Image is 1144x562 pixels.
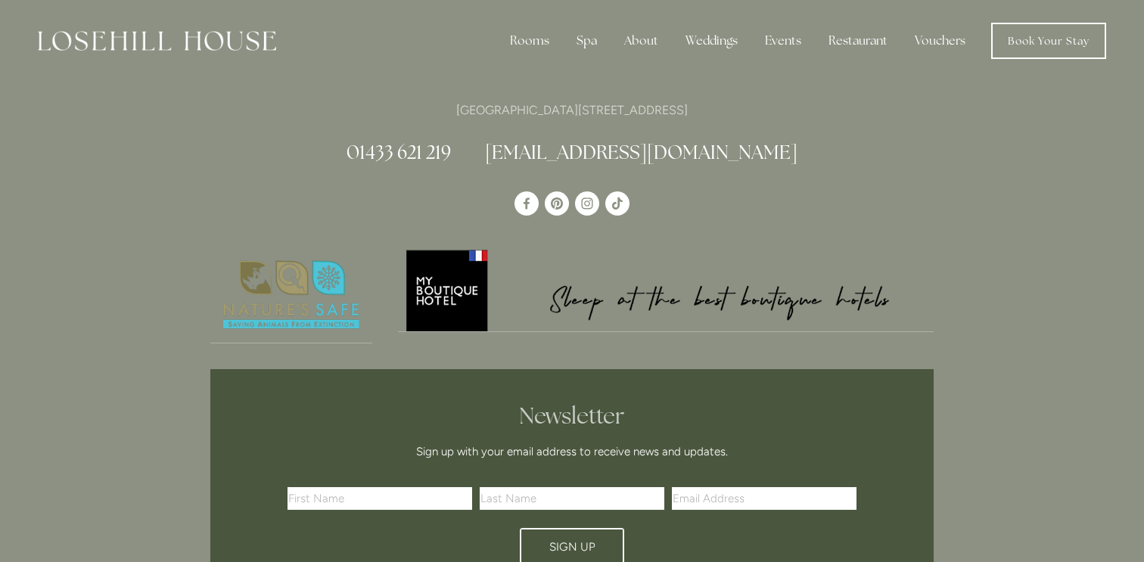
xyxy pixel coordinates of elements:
[816,26,900,56] div: Restaurant
[38,31,276,51] img: Losehill House
[514,191,539,216] a: Losehill House Hotel & Spa
[210,247,372,343] a: Nature's Safe - Logo
[549,540,595,554] span: Sign Up
[288,487,472,510] input: First Name
[903,26,978,56] a: Vouchers
[485,140,797,164] a: [EMAIL_ADDRESS][DOMAIN_NAME]
[564,26,609,56] div: Spa
[605,191,630,216] a: TikTok
[753,26,813,56] div: Events
[210,100,934,120] p: [GEOGRAPHIC_DATA][STREET_ADDRESS]
[480,487,664,510] input: Last Name
[545,191,569,216] a: Pinterest
[991,23,1106,59] a: Book Your Stay
[398,247,934,331] img: My Boutique Hotel - Logo
[293,402,851,430] h2: Newsletter
[673,26,750,56] div: Weddings
[210,247,372,343] img: Nature's Safe - Logo
[612,26,670,56] div: About
[293,442,851,461] p: Sign up with your email address to receive news and updates.
[575,191,599,216] a: Instagram
[672,487,856,510] input: Email Address
[498,26,561,56] div: Rooms
[347,140,451,164] a: 01433 621 219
